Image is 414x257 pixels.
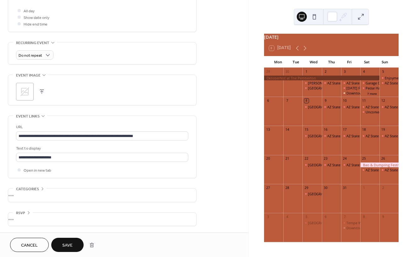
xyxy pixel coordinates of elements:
[346,105,367,109] div: AZ State Fair
[360,81,379,85] div: Garage Dreams Market Expo
[379,168,399,172] div: AZ State Fair
[266,157,270,161] div: 20
[379,105,399,109] div: AZ State Fair
[16,124,187,130] div: URL
[327,134,347,138] div: AZ State Fair
[366,81,411,85] div: Garage Dreams Market Expo
[285,70,290,74] div: 30
[287,56,305,68] div: Tue
[343,186,347,190] div: 31
[341,134,360,138] div: AZ State Fair
[16,186,39,192] span: Categories
[366,110,403,114] div: Uncorked Wine Festival
[360,163,399,167] div: Bao & Dumpling Festival
[308,191,389,196] div: [GEOGRAPHIC_DATA] - Pay What You Wish [DATE]
[381,70,385,74] div: 5
[381,157,385,161] div: 26
[266,128,270,132] div: 13
[302,105,322,109] div: Phoenix Art Museum - Pay What You Wish Wednesday
[302,163,322,167] div: Phoenix Art Museum - Pay What You Wish Wednesday
[341,91,360,95] div: Downtown's First Friday
[323,70,328,74] div: 2
[362,128,366,132] div: 18
[322,81,341,85] div: AZ State Fair
[62,242,73,249] span: Save
[21,242,38,249] span: Cancel
[385,134,405,138] div: AZ State Fair
[341,226,360,230] div: Downtown's First Friday
[308,163,389,167] div: [GEOGRAPHIC_DATA] - Pay What You Wish [DATE]
[379,81,399,85] div: AZ State Fair
[346,86,385,90] div: [DATE] Festival of Lights
[365,91,379,96] button: 7 more
[51,238,84,252] button: Save
[308,86,389,90] div: [GEOGRAPHIC_DATA] - Pay What You Wish [DATE]
[322,105,341,109] div: AZ State Fair
[341,81,360,85] div: AZ State Fair
[343,157,347,161] div: 24
[304,157,309,161] div: 22
[304,70,309,74] div: 1
[323,186,328,190] div: 30
[366,105,386,109] div: AZ State Fair
[381,214,385,219] div: 9
[360,110,379,114] div: Uncorked Wine Festival
[266,70,270,74] div: 29
[362,214,366,219] div: 8
[19,52,42,59] span: Do not repeat
[381,128,385,132] div: 19
[360,105,379,109] div: AZ State Fair
[323,157,328,161] div: 23
[385,81,405,85] div: AZ State Fair
[346,163,367,167] div: AZ State Fair
[381,186,385,190] div: 2
[10,238,49,252] a: Cancel
[385,105,405,109] div: AZ State Fair
[341,220,360,225] div: Tempe Water Lantern Festival
[302,134,322,138] div: Phoenix Art Museum - Pay What You Wish Wednesday
[343,70,347,74] div: 3
[346,220,380,225] div: Tempe Water [DATE]
[379,134,399,138] div: AZ State Fair
[343,214,347,219] div: 7
[285,128,290,132] div: 14
[327,105,347,109] div: AZ State Fair
[362,70,366,74] div: 4
[264,34,399,41] div: [DATE]
[302,81,322,85] div: Chandler's Rocktoberfest
[358,56,376,68] div: Sat
[346,226,386,230] div: Downtown's First [DATE]
[362,186,366,190] div: 1
[308,220,389,225] div: [GEOGRAPHIC_DATA] - Pay What You Wish [DATE]
[8,213,196,226] div: •••
[302,191,322,196] div: Phoenix Art Museum - Pay What You Wish Wednesday
[264,76,379,80] div: Oktoberfest at The Pemberton
[285,214,290,219] div: 4
[308,105,389,109] div: [GEOGRAPHIC_DATA] - Pay What You Wish [DATE]
[266,214,270,219] div: 3
[16,72,41,79] span: Event image
[385,168,405,172] div: AZ State Fair
[346,81,367,85] div: AZ State Fair
[340,56,358,68] div: Fri
[323,214,328,219] div: 6
[327,163,347,167] div: AZ State Fair
[343,128,347,132] div: 17
[304,214,309,219] div: 5
[376,56,394,68] div: Sun
[381,99,385,103] div: 12
[362,99,366,103] div: 11
[24,21,47,28] span: Hide end time
[341,163,360,167] div: AZ State Fair
[269,56,287,68] div: Mon
[308,81,359,85] div: [PERSON_NAME] Rocktoberfest
[322,163,341,167] div: AZ State Fair
[362,157,366,161] div: 25
[366,168,386,172] div: AZ State Fair
[304,128,309,132] div: 15
[16,113,40,120] span: Event links
[305,56,323,68] div: Wed
[379,76,399,80] div: Enjoyment Land – Afrobeats Day Party
[16,83,34,100] div: ;
[366,134,386,138] div: AZ State Fair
